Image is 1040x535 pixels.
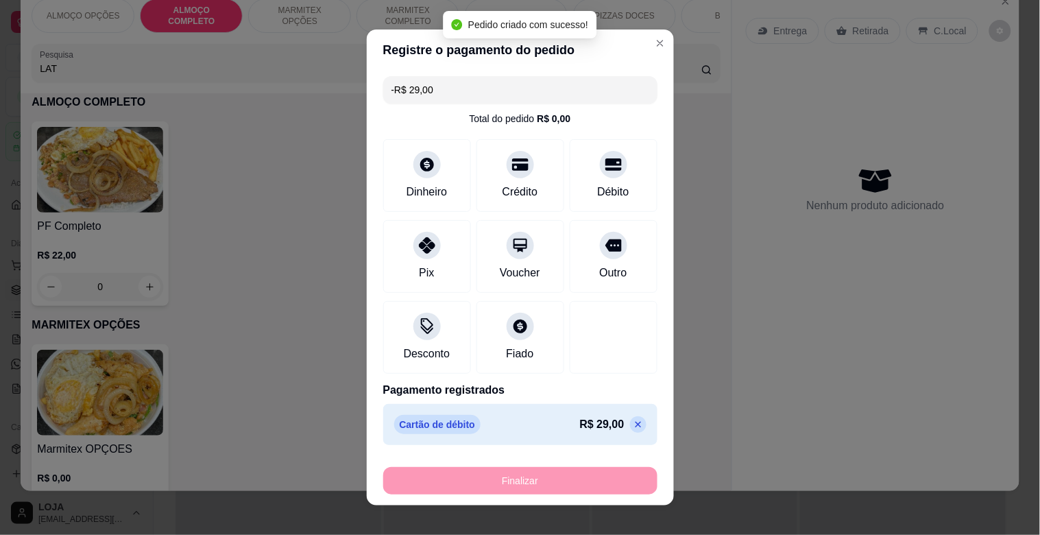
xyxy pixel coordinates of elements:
div: Desconto [404,346,450,362]
button: Close [649,32,671,54]
div: Outro [599,265,627,281]
p: R$ 29,00 [580,416,625,433]
header: Registre o pagamento do pedido [367,29,674,71]
div: Total do pedido [469,112,570,126]
div: Dinheiro [407,184,448,200]
span: Pedido criado com sucesso! [468,19,588,30]
div: Crédito [503,184,538,200]
p: Cartão de débito [394,415,481,434]
div: Pix [419,265,434,281]
div: Fiado [506,346,533,362]
div: Débito [597,184,629,200]
input: Ex.: hambúrguer de cordeiro [391,76,649,104]
div: Voucher [500,265,540,281]
span: check-circle [452,19,463,30]
p: Pagamento registrados [383,382,657,399]
div: R$ 0,00 [537,112,570,126]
